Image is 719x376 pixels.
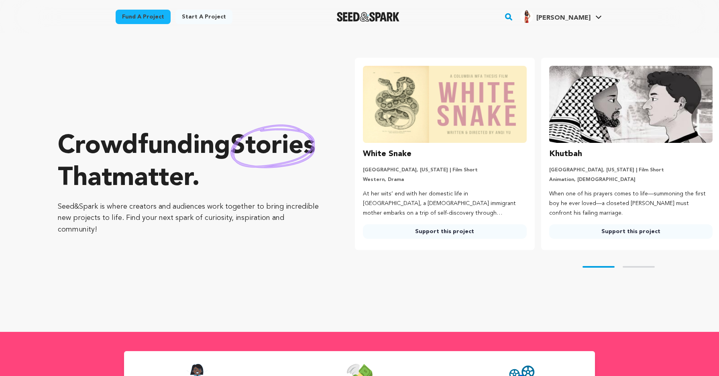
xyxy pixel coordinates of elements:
a: Fund a project [116,10,171,24]
img: hand sketched image [230,124,315,168]
p: When one of his prayers comes to life—summoning the first boy he ever loved—a closeted [PERSON_NA... [549,189,713,218]
p: [GEOGRAPHIC_DATA], [US_STATE] | Film Short [549,167,713,173]
p: [GEOGRAPHIC_DATA], [US_STATE] | Film Short [363,167,526,173]
img: Seed&Spark Logo Dark Mode [337,12,400,22]
img: 91199494_10100883453414155_4545057838577221632_n.jpg [520,10,533,23]
img: Khutbah image [549,66,713,143]
p: At her wits’ end with her domestic life in [GEOGRAPHIC_DATA], a [DEMOGRAPHIC_DATA] immigrant moth... [363,189,526,218]
a: Camille H.'s Profile [519,8,603,23]
p: Animation, [DEMOGRAPHIC_DATA] [549,177,713,183]
a: Seed&Spark Homepage [337,12,400,22]
p: Western, Drama [363,177,526,183]
a: Start a project [175,10,232,24]
p: Crowdfunding that . [58,130,323,195]
h3: White Snake [363,148,411,161]
h3: Khutbah [549,148,582,161]
p: Seed&Spark is where creators and audiences work together to bring incredible new projects to life... [58,201,323,236]
a: Support this project [363,224,526,239]
div: Camille H.'s Profile [520,10,591,23]
img: White Snake image [363,66,526,143]
a: Support this project [549,224,713,239]
span: Camille H.'s Profile [519,8,603,25]
span: [PERSON_NAME] [536,15,591,21]
span: matter [112,166,192,191]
